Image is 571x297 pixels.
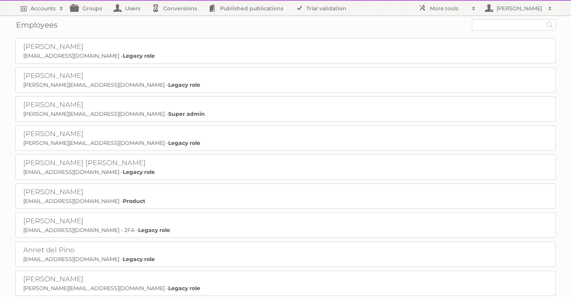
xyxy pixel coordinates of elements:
[67,1,110,15] a: Groups
[415,1,479,15] a: More tools
[23,101,214,110] h2: [PERSON_NAME]
[15,1,67,15] a: Accounts
[23,217,214,226] h2: [PERSON_NAME]
[23,246,214,255] h2: Annet del Pino
[168,81,200,88] strong: Legacy role
[23,140,548,146] p: [PERSON_NAME][EMAIL_ADDRESS][DOMAIN_NAME] -
[479,1,556,15] a: [PERSON_NAME]
[23,52,548,59] p: [EMAIL_ADDRESS][DOMAIN_NAME] -
[23,188,214,197] h2: [PERSON_NAME]
[148,1,205,15] a: Conversions
[23,81,548,88] p: [PERSON_NAME][EMAIL_ADDRESS][DOMAIN_NAME] -
[123,256,155,263] strong: Legacy role
[23,198,548,204] p: [EMAIL_ADDRESS][DOMAIN_NAME] -
[168,285,200,292] strong: Legacy role
[544,19,555,31] input: Search
[23,42,214,52] h2: [PERSON_NAME]
[138,227,170,234] strong: Legacy role
[23,159,214,168] h2: [PERSON_NAME] [PERSON_NAME]
[23,110,548,117] p: [PERSON_NAME][EMAIL_ADDRESS][DOMAIN_NAME] -
[23,227,548,234] p: [EMAIL_ADDRESS][DOMAIN_NAME] - 2FA -
[23,256,548,263] p: [EMAIL_ADDRESS][DOMAIN_NAME] -
[123,52,155,59] strong: Legacy role
[31,5,56,12] h2: Accounts
[205,1,291,15] a: Published publications
[123,169,155,175] strong: Legacy role
[23,169,548,175] p: [EMAIL_ADDRESS][DOMAIN_NAME] -
[110,1,148,15] a: Users
[23,71,214,81] h2: [PERSON_NAME]
[168,110,205,117] strong: Super admin
[23,130,214,139] h2: [PERSON_NAME]
[430,5,468,12] h2: More tools
[123,198,145,204] strong: Product
[495,5,544,12] h2: [PERSON_NAME]
[168,140,200,146] strong: Legacy role
[23,285,548,292] p: [PERSON_NAME][EMAIL_ADDRESS][DOMAIN_NAME] -
[23,275,214,284] h2: [PERSON_NAME]
[291,1,354,15] a: Trial validation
